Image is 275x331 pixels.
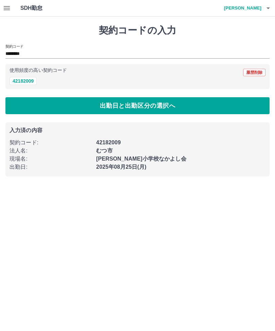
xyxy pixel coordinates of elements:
[10,139,92,147] p: 契約コード :
[96,156,186,162] b: [PERSON_NAME]小学校なかよし会
[10,77,37,85] button: 42182009
[10,128,265,133] p: 入力済の内容
[96,148,112,153] b: むつ市
[5,97,270,114] button: 出勤日と出勤区分の選択へ
[5,44,23,49] h2: 契約コード
[10,163,92,171] p: 出勤日 :
[10,68,67,73] p: 使用頻度の高い契約コード
[5,25,270,36] h1: 契約コードの入力
[10,147,92,155] p: 法人名 :
[96,140,121,145] b: 42182009
[96,164,146,170] b: 2025年08月25日(月)
[243,69,265,76] button: 履歴削除
[10,155,92,163] p: 現場名 :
